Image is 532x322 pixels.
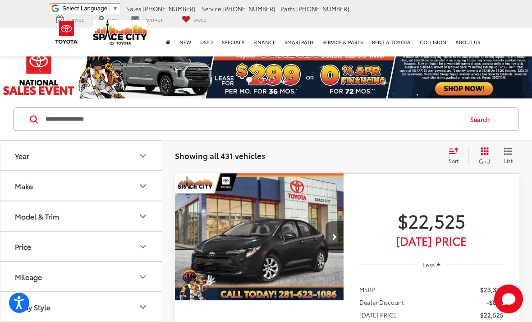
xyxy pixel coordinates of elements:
span: Showing all 431 vehicles [175,150,265,161]
span: [DATE] Price [359,236,504,245]
img: Space City Toyota [93,20,147,45]
div: Model & Trim [138,211,148,222]
span: Saved [193,17,206,23]
div: Mileage [138,271,148,282]
a: Service [50,15,91,24]
img: Toyota [50,18,83,47]
button: List View [497,147,519,165]
span: MSRP: [359,285,377,294]
a: My Saved Vehicles [175,15,213,24]
span: Service [202,5,221,13]
a: Used [196,28,217,56]
div: Price [138,241,148,252]
div: 2025 Toyota Corolla LE 0 [174,173,344,300]
a: Rent a Toyota [367,28,415,56]
span: [PHONE_NUMBER] [296,5,349,13]
a: Finance [249,28,280,56]
button: Less [418,257,445,273]
span: Service [67,17,84,23]
a: Contact [124,15,170,24]
div: Make [138,181,148,191]
span: Map [107,17,116,23]
div: Mileage [15,272,42,281]
button: Grid View [468,147,497,165]
div: Year [138,150,148,161]
button: Model & TrimModel & Trim [0,201,163,231]
span: -$870 [486,298,504,307]
a: New [175,28,196,56]
a: SmartPath [280,28,318,56]
a: Select Language​ [62,5,118,12]
span: $23,395 [480,285,504,294]
a: Collision [415,28,451,56]
span: Select Language [62,5,107,12]
div: Body Style [15,303,50,311]
button: MakeMake [0,171,163,201]
button: MileageMileage [0,262,163,291]
span: Sort [449,157,459,164]
span: $22,525 [359,209,504,232]
button: Body StyleBody Style [0,292,163,322]
button: Toggle Chat Window [494,285,523,313]
button: YearYear [0,141,163,170]
span: Sales [126,5,141,13]
span: Parts [280,5,295,13]
button: Next image [326,221,344,253]
button: Search [462,108,503,131]
span: Dealer Discount [359,298,404,307]
a: Map [92,15,123,24]
div: Year [15,151,29,160]
div: Model & Trim [15,212,59,220]
span: Grid [479,157,490,165]
span: [DATE] PRICE [359,310,397,319]
span: $22,525 [480,310,504,319]
span: List [504,157,513,164]
a: Specials [217,28,249,56]
a: Service & Parts [318,28,367,56]
div: Price [15,242,31,251]
a: About Us [451,28,485,56]
button: PricePrice [0,232,163,261]
span: [PHONE_NUMBER] [142,5,196,13]
span: ▼ [112,5,118,12]
div: Body Style [138,302,148,313]
span: Contact [142,17,163,23]
a: 2025 Toyota Corolla LE2025 Toyota Corolla LE2025 Toyota Corolla LE2025 Toyota Corolla LE [174,173,344,300]
button: Select sort value [444,147,468,165]
svg: Start Chat [494,285,523,313]
a: Home [161,28,175,56]
div: Make [15,182,33,190]
img: 2025 Toyota Corolla LE [174,173,344,301]
span: Less [422,261,435,269]
span: [PHONE_NUMBER] [222,5,275,13]
input: Search by Make, Model, or Keyword [45,108,462,130]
